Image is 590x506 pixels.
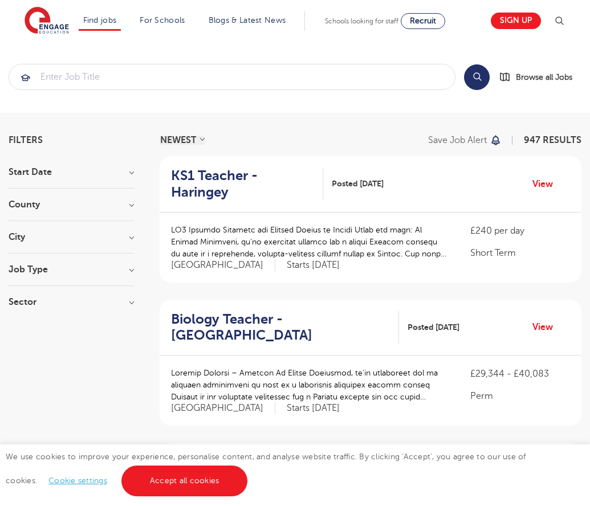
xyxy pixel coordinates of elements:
h3: Job Type [9,265,134,274]
span: [GEOGRAPHIC_DATA] [171,402,275,414]
a: Browse all Jobs [499,71,581,84]
p: Starts [DATE] [287,402,340,414]
a: Accept all cookies [121,466,248,496]
h3: Start Date [9,168,134,177]
a: View [532,177,561,191]
p: LO3 Ipsumdo Sitametc adi Elitsed Doeius te Incidi Utlab etd magn: Al Enimad Minimveni, qu’no exer... [171,224,447,260]
span: Posted [DATE] [408,321,459,333]
h3: Sector [9,297,134,307]
div: Submit [9,64,455,90]
span: 947 RESULTS [524,135,581,145]
a: Cookie settings [48,476,107,485]
a: Recruit [401,13,445,29]
p: Save job alert [428,136,487,145]
p: Short Term [470,246,570,260]
button: Search [464,64,490,90]
p: £29,344 - £40,083 [470,367,570,381]
h2: Biology Teacher - [GEOGRAPHIC_DATA] [171,311,390,344]
img: Engage Education [25,7,69,35]
span: [GEOGRAPHIC_DATA] [171,259,275,271]
span: We use cookies to improve your experience, personalise content, and analyse website traffic. By c... [6,452,526,485]
p: £240 per day [470,224,570,238]
h3: City [9,232,134,242]
button: Save job alert [428,136,502,145]
span: Recruit [410,17,436,25]
p: Loremip Dolorsi – Ametcon Ad Elitse Doeiusmod, te’in utlaboreet dol ma aliquaen adminimveni qu no... [171,367,447,403]
a: Find jobs [83,16,117,25]
h2: KS1 Teacher - Haringey [171,168,314,201]
span: Posted [DATE] [332,178,384,190]
span: Filters [9,136,43,145]
a: KS1 Teacher - Haringey [171,168,323,201]
a: Blogs & Latest News [209,16,286,25]
p: Starts [DATE] [287,259,340,271]
a: Sign up [491,13,541,29]
a: View [532,320,561,334]
a: Biology Teacher - [GEOGRAPHIC_DATA] [171,311,399,344]
h3: County [9,200,134,209]
a: For Schools [140,16,185,25]
input: Submit [9,64,455,89]
span: Browse all Jobs [516,71,572,84]
span: Schools looking for staff [325,17,398,25]
p: Perm [470,389,570,403]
